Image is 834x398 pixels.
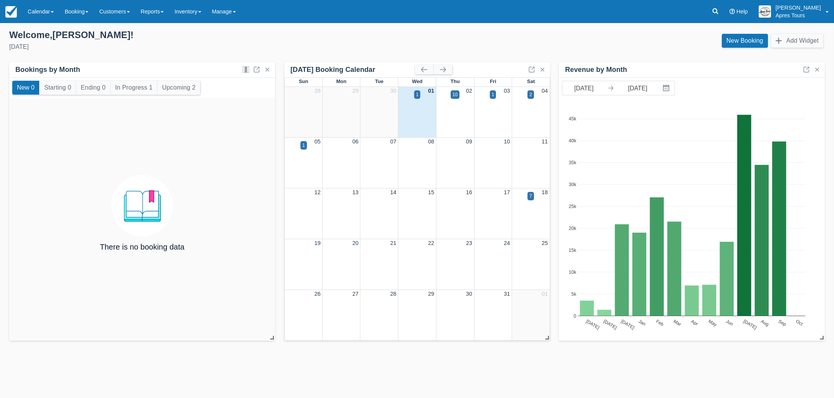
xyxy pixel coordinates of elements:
a: 11 [542,138,548,145]
a: 01 [428,88,434,94]
div: 2 [529,91,532,98]
a: 10 [504,138,510,145]
button: Starting 0 [40,81,76,95]
h4: There is no booking data [100,243,184,251]
a: 02 [466,88,472,94]
a: 06 [352,138,358,145]
span: Help [736,8,748,15]
input: Start Date [562,81,605,95]
a: 13 [352,189,358,195]
a: 28 [315,88,321,94]
div: Welcome , [PERSON_NAME] ! [9,29,411,41]
a: 18 [542,189,548,195]
span: Sat [527,78,535,84]
a: 19 [315,240,321,246]
a: 28 [390,291,396,297]
img: booking.png [111,175,173,236]
a: 12 [315,189,321,195]
img: checkfront-main-nav-mini-logo.png [5,6,17,18]
a: 05 [315,138,321,145]
a: 24 [504,240,510,246]
span: Tue [375,78,383,84]
div: Bookings by Month [15,65,80,74]
button: Ending 0 [76,81,110,95]
span: Thu [451,78,460,84]
div: [DATE] Booking Calendar [290,65,415,74]
a: 04 [542,88,548,94]
button: Upcoming 2 [158,81,200,95]
a: 30 [390,88,396,94]
a: 25 [542,240,548,246]
div: 10 [453,91,458,98]
div: 1 [302,142,305,149]
button: In Progress 1 [111,81,157,95]
a: 30 [466,291,472,297]
span: Fri [490,78,496,84]
a: 23 [466,240,472,246]
a: 17 [504,189,510,195]
a: 22 [428,240,434,246]
a: 03 [504,88,510,94]
span: Wed [412,78,422,84]
a: 09 [466,138,472,145]
a: 01 [542,291,548,297]
img: A1 [759,5,771,18]
a: 21 [390,240,396,246]
div: [DATE] [9,42,411,52]
i: Help [730,9,735,14]
a: 07 [390,138,396,145]
a: 08 [428,138,434,145]
a: 16 [466,189,472,195]
div: Revenue by Month [565,65,627,74]
div: 1 [492,91,494,98]
input: End Date [616,81,659,95]
span: Mon [336,78,347,84]
a: New Booking [722,34,768,48]
p: Apres Tours [776,12,821,19]
button: Interact with the calendar and add the check-in date for your trip. [659,81,675,95]
a: 31 [504,291,510,297]
a: 27 [352,291,358,297]
a: 29 [428,291,434,297]
a: 20 [352,240,358,246]
span: Sun [299,78,308,84]
div: 7 [529,193,532,200]
a: 29 [352,88,358,94]
a: 26 [315,291,321,297]
a: 15 [428,189,434,195]
div: 1 [416,91,419,98]
a: 14 [390,189,396,195]
button: New 0 [12,81,39,95]
button: Add Widget [771,34,823,48]
p: [PERSON_NAME] [776,4,821,12]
